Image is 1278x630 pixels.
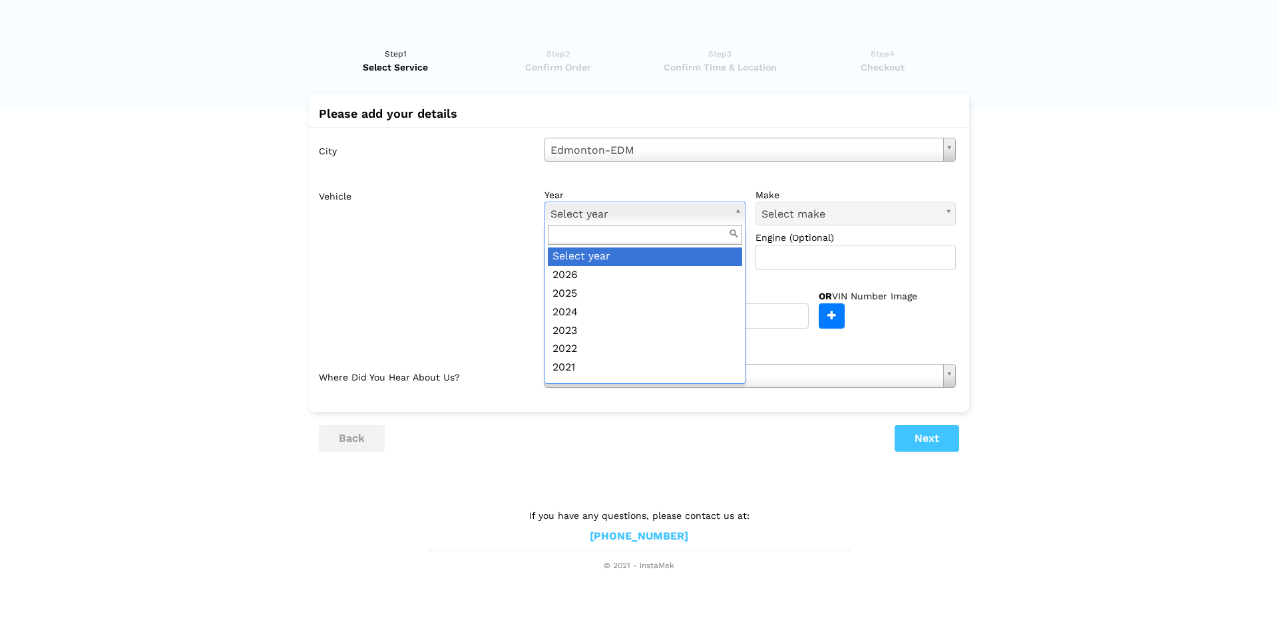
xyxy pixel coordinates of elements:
div: 2024 [548,303,742,322]
div: 2023 [548,322,742,341]
div: Select year [548,247,742,266]
div: 2025 [548,285,742,303]
div: 2021 [548,359,742,377]
div: 2020 [548,377,742,396]
div: 2022 [548,340,742,359]
div: 2026 [548,266,742,285]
